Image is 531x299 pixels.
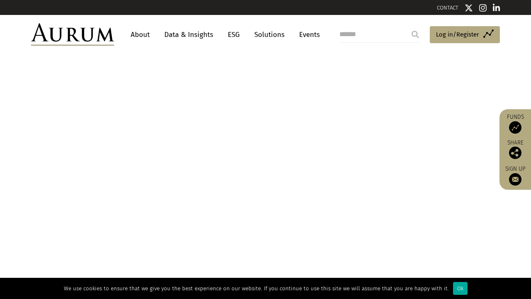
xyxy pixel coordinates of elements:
a: Data & Insights [160,27,217,42]
a: Funds [504,113,527,134]
img: Aurum [31,23,114,46]
a: Log in/Register [430,26,500,44]
img: Instagram icon [479,4,487,12]
span: Log in/Register [436,29,479,39]
img: Sign up to our newsletter [509,173,521,186]
div: Ok [453,282,468,295]
a: Sign up [504,165,527,186]
a: CONTACT [437,5,458,11]
a: Solutions [250,27,289,42]
div: Share [504,140,527,159]
img: Twitter icon [465,4,473,12]
a: ESG [224,27,244,42]
a: Events [295,27,320,42]
img: Linkedin icon [493,4,500,12]
img: Share this post [509,147,521,159]
a: About [127,27,154,42]
input: Submit [407,26,424,43]
img: Access Funds [509,121,521,134]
